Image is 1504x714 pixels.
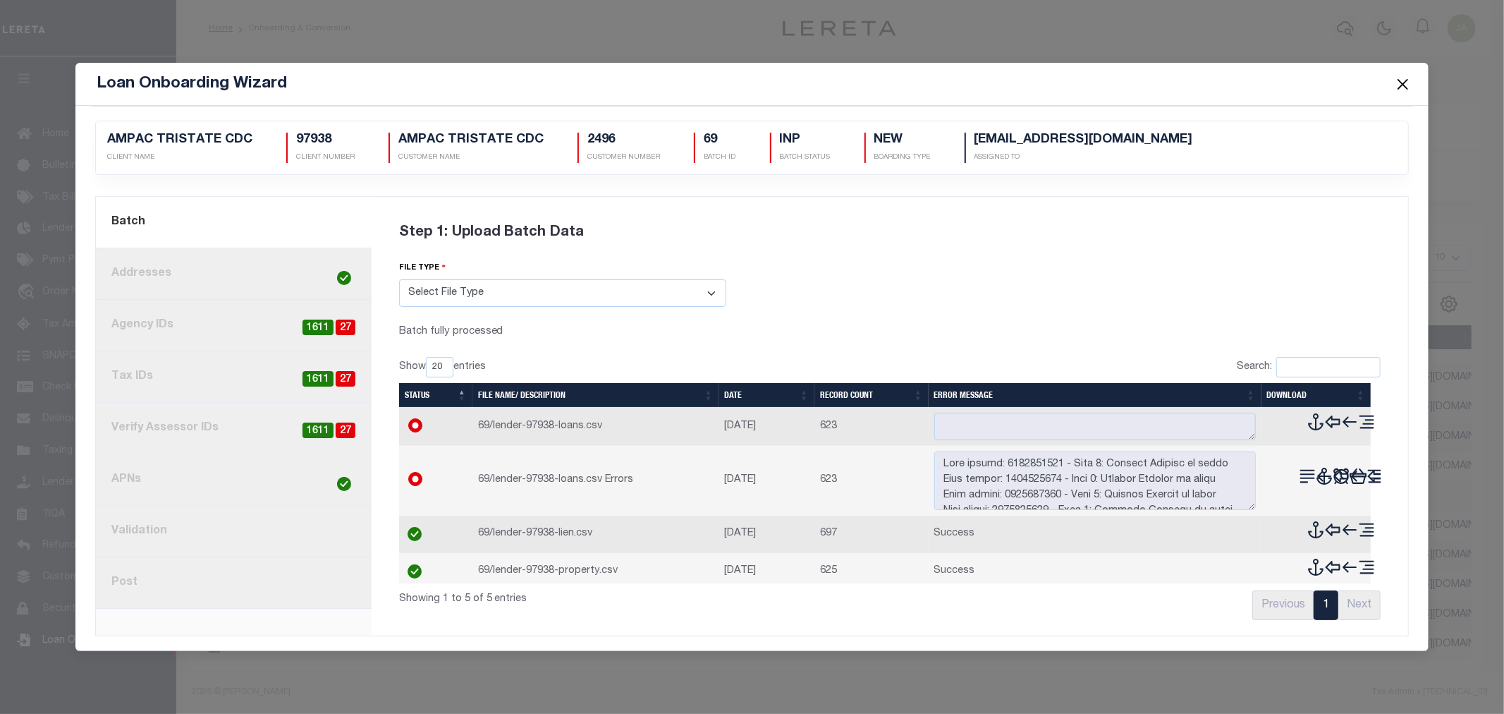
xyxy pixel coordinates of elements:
td: 69/lender-97938-property.csv [472,553,719,591]
input: Search: [1276,357,1381,377]
th: File Name/ Description: activate to sort column ascending [472,383,719,407]
td: 69/lender-97938-lien.csv [472,516,719,553]
span: 1611 [302,320,334,336]
span: 27 [336,423,355,439]
h5: Loan Onboarding Wizard [97,74,287,94]
span: 1611 [302,371,334,387]
p: CUSTOMER NUMBER [587,152,660,163]
div: Batch fully processed [399,324,726,340]
td: 623 [814,407,929,446]
h5: [EMAIL_ADDRESS][DOMAIN_NAME] [974,133,1193,148]
h5: 2496 [587,133,660,148]
p: CUSTOMER NAME [398,152,544,163]
p: BATCH STATUS [780,152,831,163]
h5: NEW [874,133,931,148]
img: check-icon-green.svg [337,477,351,491]
td: 69/lender-97938-loans.csv Errors [472,446,719,516]
p: CLIENT NAME [107,152,252,163]
div: Showing 1 to 5 of 5 entries [399,583,797,607]
th: Error Message: activate to sort column ascending [929,383,1261,407]
th: Download: activate to sort column ascending [1261,383,1371,407]
h5: AMPAC TRISTATE CDC [107,133,252,148]
th: Status: activate to sort column descending [399,383,472,407]
p: CLIENT NUMBER [296,152,355,163]
td: 69/lender-97938-loans.csv [472,407,719,446]
img: check-icon-green.svg [408,564,422,579]
select: Showentries [426,357,453,377]
a: Post [96,557,372,609]
td: [DATE] [719,553,814,591]
td: Success [929,516,1261,553]
span: 1611 [302,423,334,439]
p: Boarding Type [874,152,931,163]
h5: AMPAC TRISTATE CDC [398,133,544,148]
td: [DATE] [719,407,814,446]
a: Verify Assessor IDs271611 [96,403,372,454]
a: APNs [96,454,372,506]
button: Close [1393,75,1412,93]
p: BATCH ID [704,152,736,163]
a: Tax IDs271611 [96,351,372,403]
td: 623 [814,446,929,516]
a: 1 [1314,591,1338,620]
textarea: Lore ipsumd: 6182851521 - Sita 8: Consect Adipisc el seddo Eius tempor: 1404525674 - Inci 0: Utla... [934,452,1256,510]
label: Show entries [399,357,486,377]
a: Batch [96,197,372,248]
p: Assigned To [974,152,1193,163]
span: 27 [336,371,355,387]
h5: INP [780,133,831,148]
label: file type [399,261,446,274]
a: Agency IDs271611 [96,300,372,351]
td: [DATE] [719,446,814,516]
label: Search: [1237,357,1381,377]
img: check-icon-green.svg [408,527,422,541]
a: Validation [96,506,372,557]
td: 625 [814,553,929,591]
td: 697 [814,516,929,553]
h5: 69 [704,133,736,148]
img: check-icon-green.svg [337,271,351,285]
td: Success [929,553,1261,591]
th: Date: activate to sort column ascending [719,383,814,407]
span: 27 [336,320,355,336]
div: Step 1: Upload Batch Data [399,205,1381,260]
td: [DATE] [719,516,814,553]
h5: 97938 [296,133,355,148]
a: Addresses [96,248,372,300]
th: Record Count: activate to sort column ascending [814,383,929,407]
